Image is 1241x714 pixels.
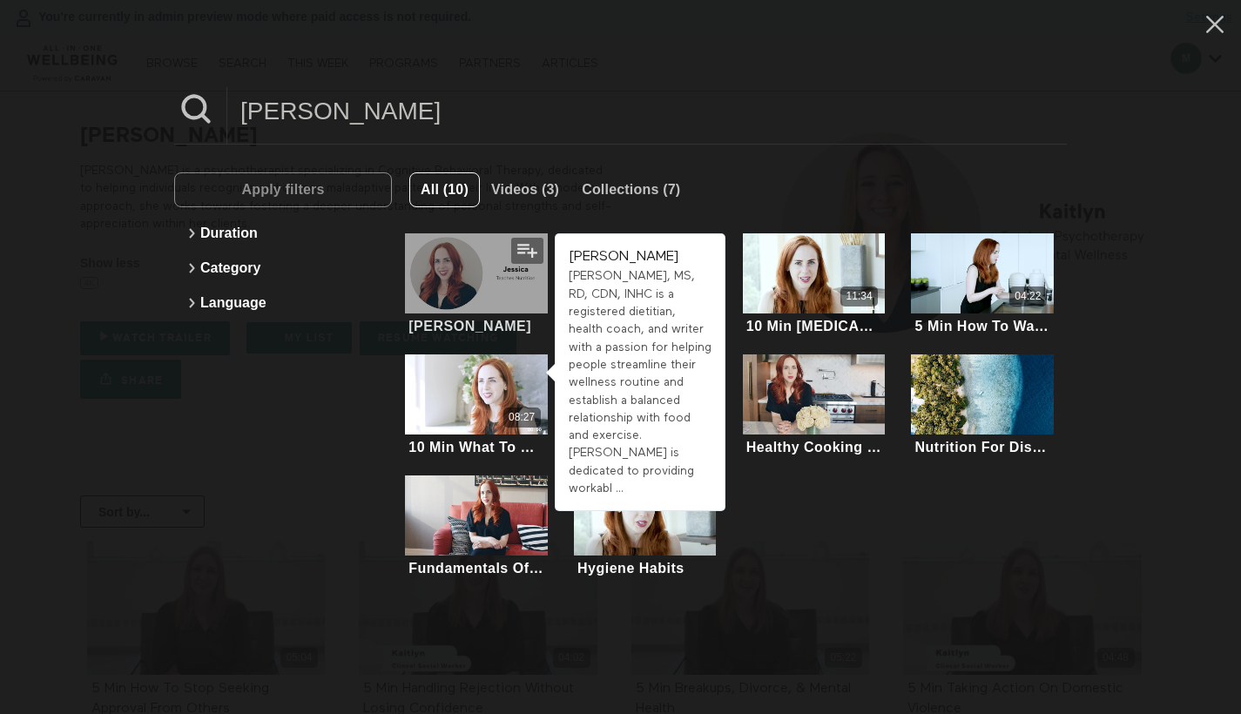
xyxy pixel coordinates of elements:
[183,251,383,286] button: Category
[408,439,543,455] div: 10 Min What To Eat For Better Sleep
[227,87,1067,135] input: Search
[511,238,543,264] button: Add to my list
[743,233,885,337] a: 10 Min Sleep Hygiene11:3410 Min [MEDICAL_DATA]
[491,182,559,197] span: Videos (3)
[570,172,691,207] button: Collections (7)
[405,475,547,579] a: Fundamentals Of Nutrition: 5 MinFundamentals Of Nutrition: 5 Min
[480,172,570,207] button: Videos (3)
[509,410,535,425] div: 08:27
[582,182,680,197] span: Collections (7)
[911,354,1053,458] a: Nutrition For Disease Risk Reduction: 5 MinNutrition For Disease Risk Reduction: 5 Min
[569,267,712,497] div: [PERSON_NAME], MS, RD, CDN, INHC is a registered dietitian, health coach, and writer with a passi...
[846,289,873,304] div: 11:34
[911,233,1053,337] a: 5 Min How To Wash Your Hands04:225 Min How To Wash Your Hands
[574,475,716,579] a: Hygiene HabitsHygiene Habits
[746,439,881,455] div: Healthy Cooking Made Easy: 5 Min
[408,318,531,334] div: [PERSON_NAME]
[915,439,1050,455] div: Nutrition For Disease Risk Reduction: 5 Min
[569,250,678,264] strong: [PERSON_NAME]
[746,318,881,334] div: 10 Min [MEDICAL_DATA]
[405,233,547,337] a: Jessica[PERSON_NAME]
[577,560,685,576] div: Hygiene Habits
[421,182,469,197] span: All (10)
[408,560,543,576] div: Fundamentals Of Nutrition: 5 Min
[915,318,1050,334] div: 5 Min How To Wash Your Hands
[183,216,383,251] button: Duration
[409,172,480,207] button: All (10)
[743,354,885,458] a: Healthy Cooking Made Easy: 5 MinHealthy Cooking Made Easy: 5 Min
[1015,289,1041,304] div: 04:22
[405,354,547,458] a: 10 Min What To Eat For Better Sleep08:2710 Min What To Eat For Better Sleep
[183,286,383,320] button: Language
